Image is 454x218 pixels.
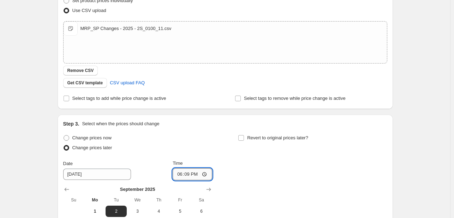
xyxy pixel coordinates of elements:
button: Show previous month, August 2025 [62,184,72,194]
span: Select tags to remove while price change is active [244,96,346,101]
span: Tu [108,197,124,203]
span: 2 [108,208,124,214]
span: 5 [172,208,188,214]
span: Get CSV template [67,80,103,86]
button: Get CSV template [63,78,107,88]
span: Change prices now [72,135,112,140]
button: Tuesday September 2 2025 [106,206,127,217]
button: Today Monday September 1 2025 [84,206,106,217]
button: Remove CSV [63,66,98,75]
span: Su [66,197,82,203]
button: Wednesday September 3 2025 [127,206,148,217]
button: Saturday September 6 2025 [191,206,212,217]
p: Select when the prices should change [82,120,159,127]
button: Friday September 5 2025 [169,206,191,217]
span: CSV upload FAQ [110,79,145,86]
div: MRP_SP Changes - 2025 - 2S_0100_11.csv [80,25,172,32]
span: Time [173,161,183,166]
span: Th [151,197,167,203]
h2: Step 3. [63,120,79,127]
span: Fr [172,197,188,203]
th: Wednesday [127,194,148,206]
span: Mo [87,197,103,203]
button: Thursday September 4 2025 [148,206,169,217]
th: Friday [169,194,191,206]
span: We [130,197,145,203]
span: 1 [87,208,103,214]
input: 9/1/2025 [63,169,131,180]
span: 3 [130,208,145,214]
th: Monday [84,194,106,206]
span: Use CSV upload [72,8,106,13]
span: Remove CSV [67,68,94,73]
span: 4 [151,208,167,214]
th: Sunday [63,194,84,206]
span: 6 [193,208,209,214]
span: Revert to original prices later? [247,135,308,140]
th: Thursday [148,194,169,206]
span: Date [63,161,73,166]
input: 12:00 [173,168,212,180]
span: Select tags to add while price change is active [72,96,166,101]
th: Tuesday [106,194,127,206]
a: CSV upload FAQ [106,77,149,89]
span: Sa [193,197,209,203]
span: Change prices later [72,145,112,150]
th: Saturday [191,194,212,206]
button: Show next month, October 2025 [204,184,214,194]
